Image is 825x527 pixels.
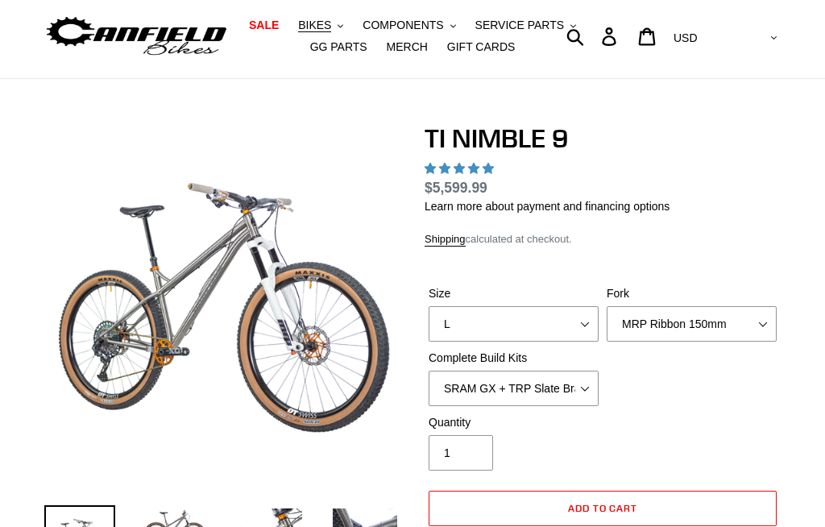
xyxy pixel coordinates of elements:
[363,19,443,32] span: COMPONENTS
[429,350,599,367] label: Complete Build Kits
[425,231,781,247] div: calculated at checkout.
[249,19,279,32] span: SALE
[475,19,564,32] span: SERVICE PARTS
[298,19,331,32] span: BIKES
[44,13,229,59] img: Canfield Bikes
[568,502,638,514] span: Add to cart
[425,200,670,213] a: Learn more about payment and financing options
[467,15,584,36] button: SERVICE PARTS
[607,285,777,302] label: Fork
[241,15,287,36] a: SALE
[48,127,397,476] img: TI NIMBLE 9
[429,285,599,302] label: Size
[425,233,466,247] a: Shipping
[439,36,524,58] a: GIFT CARDS
[425,162,497,175] span: 4.89 stars
[379,36,436,58] a: MERCH
[387,40,428,54] span: MERCH
[425,180,487,196] span: $5,599.99
[302,36,375,58] a: GG PARTS
[310,40,367,54] span: GG PARTS
[425,123,781,154] h1: TI NIMBLE 9
[429,414,599,431] label: Quantity
[290,15,351,36] button: BIKES
[429,491,777,526] button: Add to cart
[447,40,516,54] span: GIFT CARDS
[354,15,463,36] button: COMPONENTS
